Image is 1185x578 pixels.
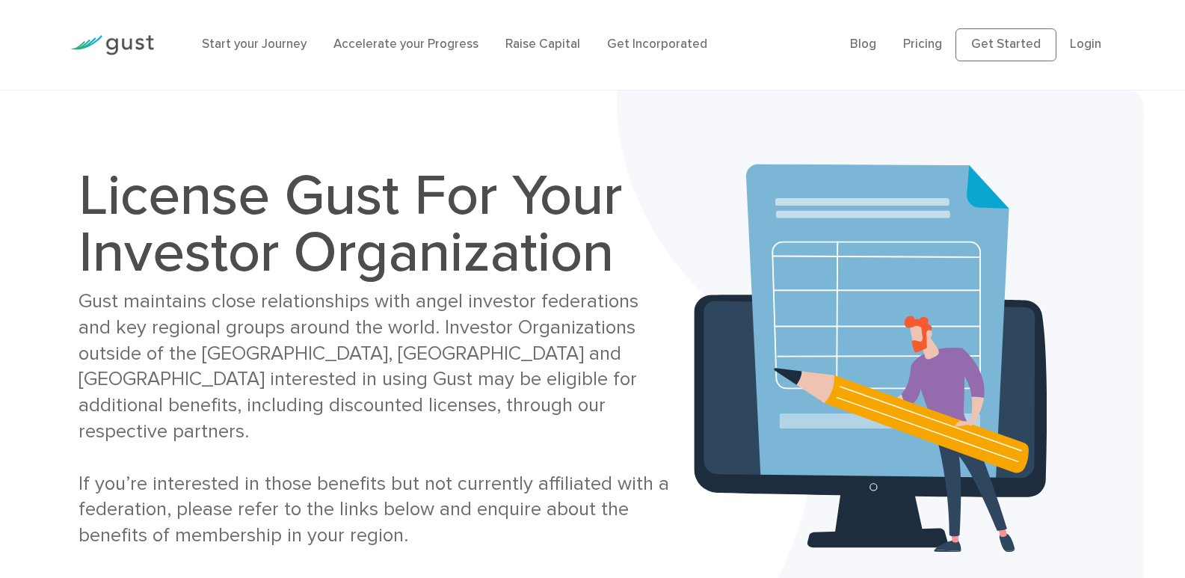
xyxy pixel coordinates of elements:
a: Pricing [903,37,942,52]
a: Start your Journey [202,37,307,52]
a: Accelerate your Progress [333,37,478,52]
a: Get Incorporated [607,37,707,52]
h1: License Gust For Your Investor Organization [79,167,669,281]
a: Raise Capital [505,37,580,52]
a: Blog [850,37,876,52]
a: Login [1070,37,1101,52]
a: Get Started [955,28,1056,61]
div: Gust maintains close relationships with angel investor federations and key regional groups around... [79,289,669,549]
img: Gust Logo [70,35,154,55]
